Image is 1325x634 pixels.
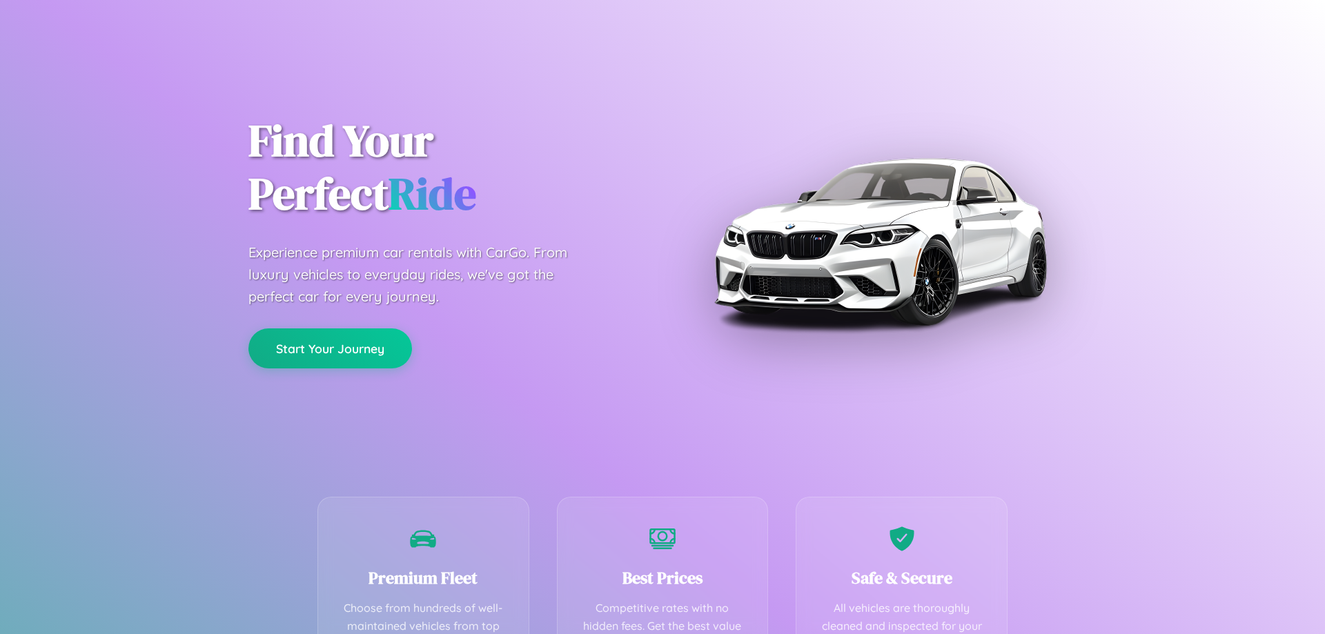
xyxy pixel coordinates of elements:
[339,566,508,589] h3: Premium Fleet
[389,164,476,224] span: Ride
[248,241,593,308] p: Experience premium car rentals with CarGo. From luxury vehicles to everyday rides, we've got the ...
[248,115,642,221] h1: Find Your Perfect
[578,566,747,589] h3: Best Prices
[817,566,986,589] h3: Safe & Secure
[248,328,412,368] button: Start Your Journey
[707,69,1052,414] img: Premium BMW car rental vehicle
